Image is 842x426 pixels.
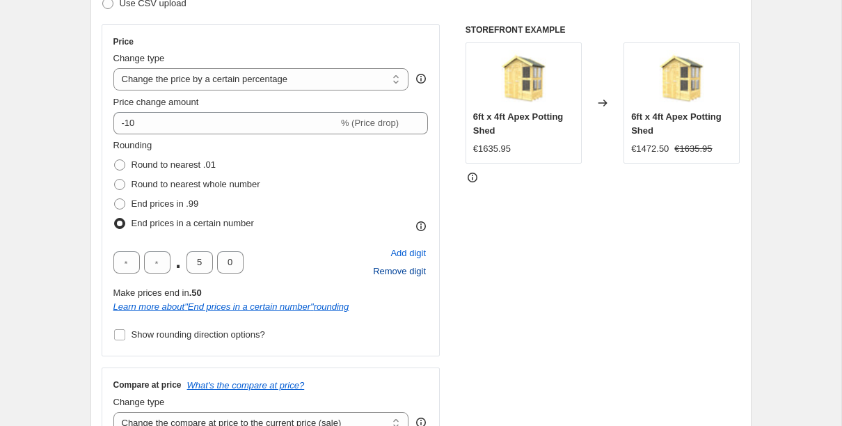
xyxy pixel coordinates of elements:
[113,140,152,150] span: Rounding
[674,142,712,156] strike: €1635.95
[113,301,349,312] a: Learn more about"End prices in a certain number"rounding
[113,36,134,47] h3: Price
[113,287,202,298] span: Make prices end in
[217,251,244,274] input: ﹡
[495,50,551,106] img: 6x4_24d20ace-e99c-486c-951e-30358d27a3c6_80x.jpg
[654,50,710,106] img: 6x4_24d20ace-e99c-486c-951e-30358d27a3c6_80x.jpg
[132,218,254,228] span: End prices in a certain number
[473,142,511,156] div: €1635.95
[473,111,564,136] span: 6ft x 4ft Apex Potting Shed
[189,287,202,298] b: .50
[113,379,182,390] h3: Compare at price
[113,301,349,312] i: Learn more about " End prices in a certain number " rounding
[186,251,213,274] input: ﹡
[113,397,165,407] span: Change type
[144,251,170,274] input: ﹡
[132,198,199,209] span: End prices in .99
[187,380,305,390] button: What's the compare at price?
[631,142,669,156] div: €1472.50
[113,53,165,63] span: Change type
[390,246,426,260] span: Add digit
[113,112,338,134] input: -15
[371,262,428,281] button: Remove placeholder
[175,251,182,274] span: .
[414,72,428,86] div: help
[373,265,426,278] span: Remove digit
[631,111,722,136] span: 6ft x 4ft Apex Potting Shed
[132,329,265,340] span: Show rounding direction options?
[113,97,199,107] span: Price change amount
[466,24,740,35] h6: STOREFRONT EXAMPLE
[113,251,140,274] input: ﹡
[132,179,260,189] span: Round to nearest whole number
[341,118,399,128] span: % (Price drop)
[388,244,428,262] button: Add placeholder
[132,159,216,170] span: Round to nearest .01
